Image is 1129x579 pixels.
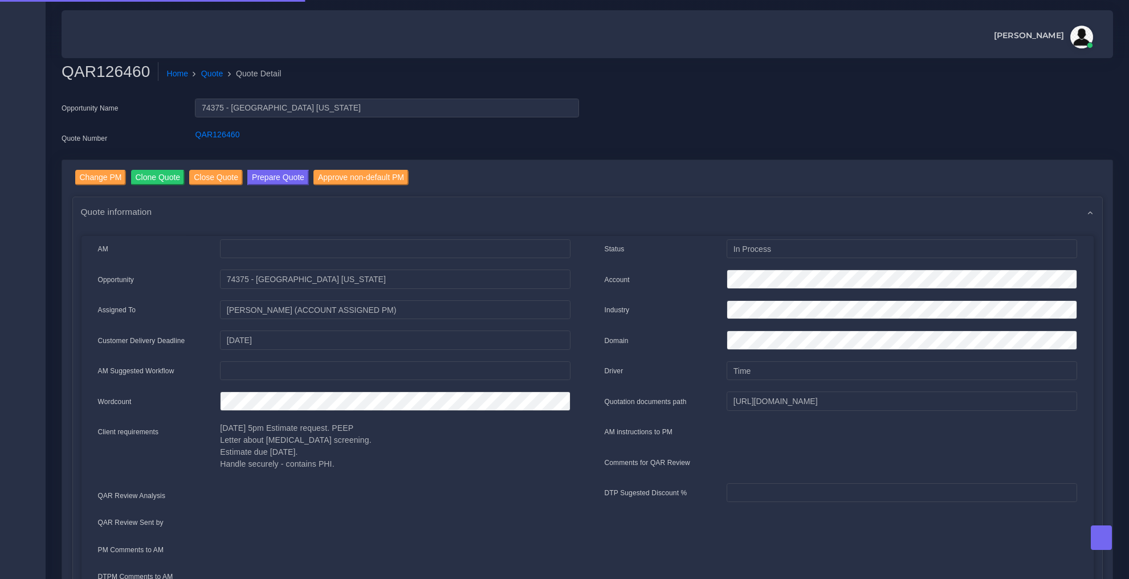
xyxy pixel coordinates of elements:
[605,305,630,315] label: Industry
[98,244,108,254] label: AM
[98,427,159,437] label: Client requirements
[605,336,629,346] label: Domain
[166,68,188,80] a: Home
[201,68,223,80] a: Quote
[223,68,282,80] li: Quote Detail
[98,366,174,376] label: AM Suggested Workflow
[605,244,625,254] label: Status
[98,545,164,555] label: PM Comments to AM
[98,491,166,501] label: QAR Review Analysis
[605,427,673,437] label: AM instructions to PM
[81,205,152,218] span: Quote information
[605,458,690,468] label: Comments for QAR Review
[605,275,630,285] label: Account
[62,62,158,81] h2: QAR126460
[131,170,185,185] input: Clone Quote
[62,103,119,113] label: Opportunity Name
[220,300,570,320] input: pm
[98,397,132,407] label: Wordcount
[73,197,1102,226] div: Quote information
[605,366,623,376] label: Driver
[75,170,127,185] input: Change PM
[247,170,309,188] a: Prepare Quote
[994,31,1064,39] span: [PERSON_NAME]
[98,305,136,315] label: Assigned To
[189,170,243,185] input: Close Quote
[605,488,687,498] label: DTP Sugested Discount %
[98,275,134,285] label: Opportunity
[1070,26,1093,48] img: avatar
[988,26,1097,48] a: [PERSON_NAME]avatar
[98,517,164,528] label: QAR Review Sent by
[98,336,185,346] label: Customer Delivery Deadline
[313,170,409,185] input: Approve non-default PM
[605,397,687,407] label: Quotation documents path
[220,422,570,470] p: [DATE] 5pm Estimate request. PEEP Letter about [MEDICAL_DATA] screening. Estimate due [DATE]. Han...
[62,133,107,144] label: Quote Number
[247,170,309,185] button: Prepare Quote
[195,130,239,139] a: QAR126460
